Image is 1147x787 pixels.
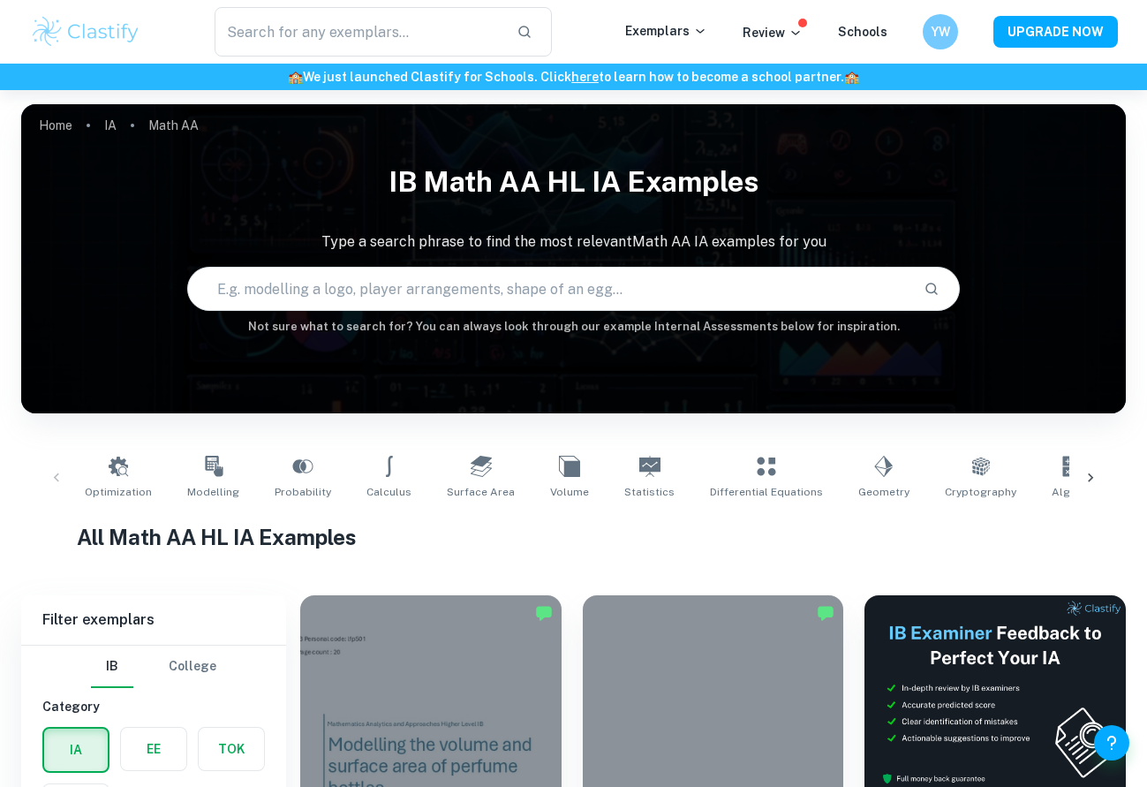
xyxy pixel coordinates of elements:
span: Cryptography [945,484,1016,500]
p: Type a search phrase to find the most relevant Math AA IA examples for you [21,231,1126,253]
div: Filter type choice [91,646,216,688]
a: here [571,70,599,84]
button: College [169,646,216,688]
span: Volume [550,484,589,500]
h6: We just launched Clastify for Schools. Click to learn how to become a school partner. [4,67,1143,87]
span: Statistics [624,484,675,500]
h6: YW [930,22,950,42]
a: Schools [838,25,887,39]
a: IA [104,113,117,138]
input: E.g. modelling a logo, player arrangements, shape of an egg... [188,264,910,314]
span: Surface Area [447,484,515,500]
span: 🏫 [844,70,859,84]
p: Exemplars [625,21,707,41]
h6: Filter exemplars [21,595,286,645]
p: Math AA [148,116,199,135]
img: Clastify logo [30,14,142,49]
h6: Not sure what to search for? You can always look through our example Internal Assessments below f... [21,318,1126,336]
span: Calculus [366,484,411,500]
h1: All Math AA HL IA Examples [77,521,1071,553]
button: EE [121,728,186,770]
img: Marked [817,604,834,622]
button: UPGRADE NOW [993,16,1118,48]
button: Search [917,274,947,304]
span: Algebra [1052,484,1094,500]
span: Geometry [858,484,909,500]
span: 🏫 [288,70,303,84]
span: Probability [275,484,331,500]
span: Differential Equations [710,484,823,500]
h6: Category [42,697,265,716]
h1: IB Math AA HL IA examples [21,154,1126,210]
span: Optimization [85,484,152,500]
p: Review [743,23,803,42]
a: Home [39,113,72,138]
button: IB [91,646,133,688]
img: Marked [535,604,553,622]
button: Help and Feedback [1094,725,1129,761]
button: TOK [199,728,264,770]
button: YW [923,14,958,49]
input: Search for any exemplars... [215,7,503,57]
button: IA [44,729,108,771]
span: Modelling [187,484,239,500]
